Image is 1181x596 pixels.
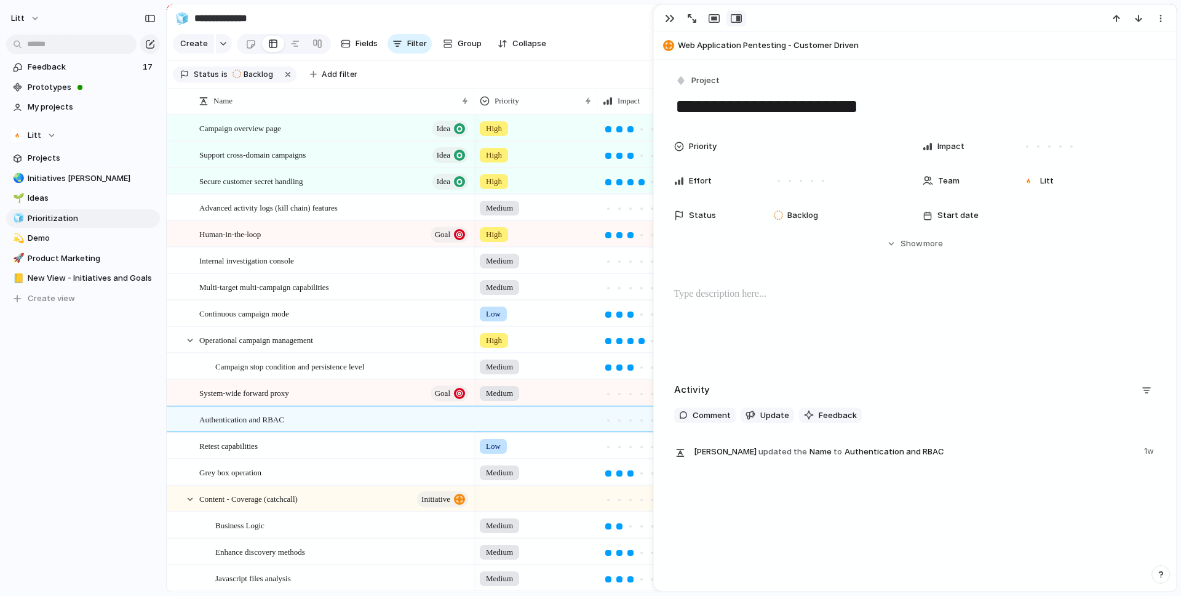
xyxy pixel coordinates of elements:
button: 🧊 [11,212,23,225]
span: Medium [486,202,513,214]
span: Show [901,238,923,250]
span: My projects [28,101,156,113]
span: updated the [758,446,807,458]
div: 🧊 [13,211,22,225]
span: Idea [437,120,450,137]
button: Fields [336,34,383,54]
button: Idea [432,174,468,190]
span: Secure customer secret handling [199,174,303,188]
span: Name [213,95,233,107]
span: Effort [689,175,712,187]
span: Initiatives [PERSON_NAME] [28,172,156,185]
span: Name Authentication and RBAC [694,443,1137,460]
span: Team [938,175,960,187]
span: Litt [28,129,41,142]
a: 💫Demo [6,229,160,248]
div: 🧊 [175,10,189,26]
span: Grey box operation [199,465,261,479]
span: Medium [486,546,513,558]
span: Prototypes [28,81,156,94]
span: Campaign stop condition and persistence level [215,359,364,373]
span: Status [194,69,219,80]
span: Low [486,308,501,320]
span: Operational campaign management [199,332,313,347]
span: Goal [435,385,450,402]
span: Internal investigation console [199,253,294,267]
span: High [486,149,502,161]
span: Add filter [322,69,357,80]
span: Support cross-domain campaigns [199,147,306,161]
button: is [219,68,230,81]
span: Retest capabilities [199,438,258,453]
span: 1w [1144,443,1156,457]
span: Product Marketing [28,252,156,265]
span: Backlog [787,209,818,222]
span: Continuous campaign mode [199,306,289,320]
div: 🌱 [13,191,22,206]
button: Showmore [674,233,1156,255]
span: Create view [28,292,75,305]
span: Goal [435,226,450,243]
span: is [221,69,228,80]
div: 🌏 [13,171,22,185]
span: Medium [486,387,513,400]
span: Projects [28,152,156,164]
button: 📒 [11,272,23,284]
a: 📒New View - Initiatives and Goals [6,269,160,288]
span: Litt [1040,175,1054,187]
span: Collapse [512,38,546,50]
span: Medium [486,520,513,532]
span: Group [458,38,482,50]
button: Create view [6,289,160,308]
span: more [923,238,943,250]
span: Idea [437,147,450,164]
a: Projects [6,149,160,167]
a: Feedback17 [6,58,160,76]
button: Feedback [799,408,862,424]
button: Update [741,408,794,424]
span: High [486,123,502,135]
span: High [486,228,502,241]
span: Demo [28,232,156,244]
span: Advanced activity logs (kill chain) features [199,200,338,214]
button: Goal [431,385,468,401]
span: Medium [486,573,513,585]
span: Project [691,74,720,87]
span: Feedback [28,61,139,73]
div: 💫 [13,232,22,246]
span: High [486,175,502,188]
span: Multi-target multi-campaign capabilities [199,280,329,294]
button: 🌱 [11,192,23,204]
span: Authentication and RBAC [199,412,284,426]
span: [PERSON_NAME] [694,446,757,458]
a: Prototypes [6,78,160,97]
span: Content - Coverage (catchcall) [199,491,298,505]
span: Priority [495,95,519,107]
button: Backlog [229,68,280,81]
button: 🚀 [11,252,23,265]
a: 🚀Product Marketing [6,249,160,268]
button: Create [173,34,214,54]
span: Update [760,409,789,422]
button: initiative [417,491,468,507]
div: 🌱Ideas [6,189,160,207]
button: Litt [6,9,46,28]
span: Enhance discovery methods [215,544,305,558]
button: Litt [6,126,160,145]
span: 17 [143,61,155,73]
button: Idea [432,147,468,163]
span: Priority [689,140,717,153]
button: Web Application Pentesting - Customer Driven [659,36,1171,55]
a: 🧊Prioritization [6,209,160,228]
span: System-wide forward proxy [199,385,289,400]
span: Create [180,38,208,50]
span: Feedback [819,409,857,422]
a: 🌏Initiatives [PERSON_NAME] [6,169,160,188]
span: Low [486,440,501,453]
span: Litt [11,12,25,25]
span: New View - Initiatives and Goals [28,272,156,284]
